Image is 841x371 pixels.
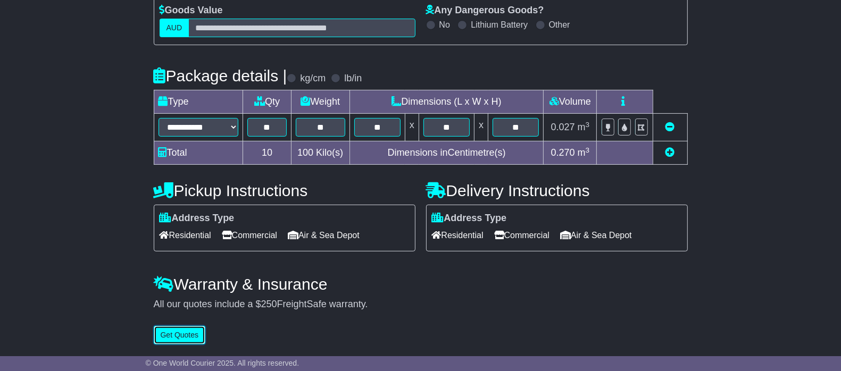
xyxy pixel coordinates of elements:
[160,5,223,16] label: Goods Value
[426,182,688,199] h4: Delivery Instructions
[261,299,277,309] span: 250
[560,227,632,243] span: Air & Sea Depot
[586,121,590,129] sup: 3
[471,20,528,30] label: Lithium Battery
[146,359,299,367] span: © One World Courier 2025. All rights reserved.
[154,141,243,165] td: Total
[432,227,484,243] span: Residential
[154,182,415,199] h4: Pickup Instructions
[160,213,235,224] label: Address Type
[549,20,570,30] label: Other
[243,90,291,114] td: Qty
[544,90,597,114] td: Volume
[426,5,544,16] label: Any Dangerous Goods?
[154,275,688,293] h4: Warranty & Insurance
[154,90,243,114] td: Type
[154,67,287,85] h4: Package details |
[222,227,277,243] span: Commercial
[344,73,362,85] label: lb/in
[288,227,360,243] span: Air & Sea Depot
[474,114,488,141] td: x
[665,122,675,132] a: Remove this item
[160,227,211,243] span: Residential
[586,146,590,154] sup: 3
[297,147,313,158] span: 100
[349,141,544,165] td: Dimensions in Centimetre(s)
[160,19,189,37] label: AUD
[405,114,419,141] td: x
[300,73,326,85] label: kg/cm
[291,90,349,114] td: Weight
[439,20,450,30] label: No
[432,213,507,224] label: Address Type
[243,141,291,165] td: 10
[578,122,590,132] span: m
[154,326,206,344] button: Get Quotes
[349,90,544,114] td: Dimensions (L x W x H)
[551,147,575,158] span: 0.270
[494,227,549,243] span: Commercial
[665,147,675,158] a: Add new item
[551,122,575,132] span: 0.027
[291,141,349,165] td: Kilo(s)
[154,299,688,310] div: All our quotes include a $ FreightSafe warranty.
[578,147,590,158] span: m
